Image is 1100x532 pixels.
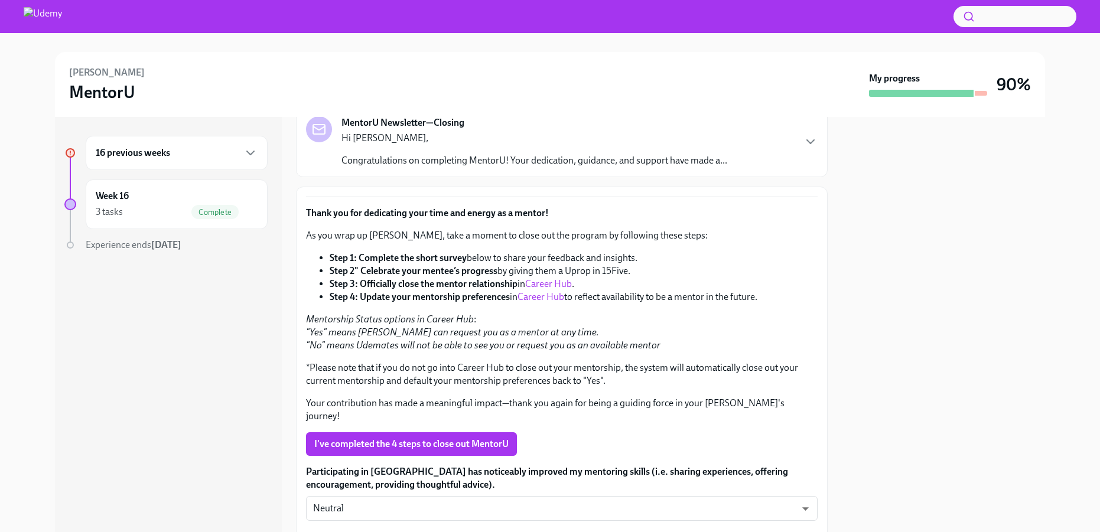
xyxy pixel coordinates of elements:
strong: Thank you for dedicating your time and energy as a mentor! [306,207,549,218]
strong: Step 3: Officially close the mentor relationship [330,278,518,289]
div: 16 previous weeks [86,136,268,170]
li: below to share your feedback and insights. [330,252,818,265]
span: Complete [191,208,239,217]
a: Week 163 tasksComplete [64,179,268,229]
strong: Step 4: Update your mentorship preferences [330,291,510,302]
em: "Yes" means [PERSON_NAME] can request you as a mentor at any time. "No" means Udemates will not b... [306,327,660,351]
span: I've completed the 4 steps to close out MentorU [314,438,509,450]
img: Udemy [24,7,62,26]
p: As you wrap up [PERSON_NAME], take a moment to close out the program by following these steps: [306,229,818,242]
a: Career Hub [518,291,564,302]
h6: 16 previous weeks [96,146,170,159]
em: Mentorship Status options in Career Hub [306,314,474,325]
strong: [DATE] [151,239,181,250]
p: : [306,313,818,352]
p: Congratulations on completing MentorU! Your dedication, guidance, and support have made a... [341,154,727,167]
button: I've completed the 4 steps to close out MentorU [306,432,517,456]
li: in to reflect availability to be a mentor in the future. [330,291,818,303]
strong: MentorU Newsletter—Closing [341,116,464,129]
li: in . [330,278,818,291]
strong: My progress [869,72,920,85]
strong: Step 2" Celebrate your mentee’s progress [330,265,497,276]
h3: MentorU [69,81,135,103]
h6: Week 16 [96,190,129,203]
label: Participating in [GEOGRAPHIC_DATA] has noticeably improved my mentoring skills (i.e. sharing expe... [306,465,818,491]
div: 3 tasks [96,205,123,218]
span: Experience ends [86,239,181,250]
li: by giving them a Uprop in 15Five. [330,265,818,278]
p: Your contribution has made a meaningful impact—thank you again for being a guiding force in your ... [306,397,818,423]
strong: Step 1: Complete the short survey [330,252,467,263]
p: Hi [PERSON_NAME], [341,132,727,145]
h6: [PERSON_NAME] [69,66,145,79]
p: *Please note that if you do not go into Career Hub to close out your mentorship, the system will ... [306,361,818,387]
a: Career Hub [525,278,572,289]
h3: 90% [997,74,1031,95]
div: Neutral [306,496,818,521]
